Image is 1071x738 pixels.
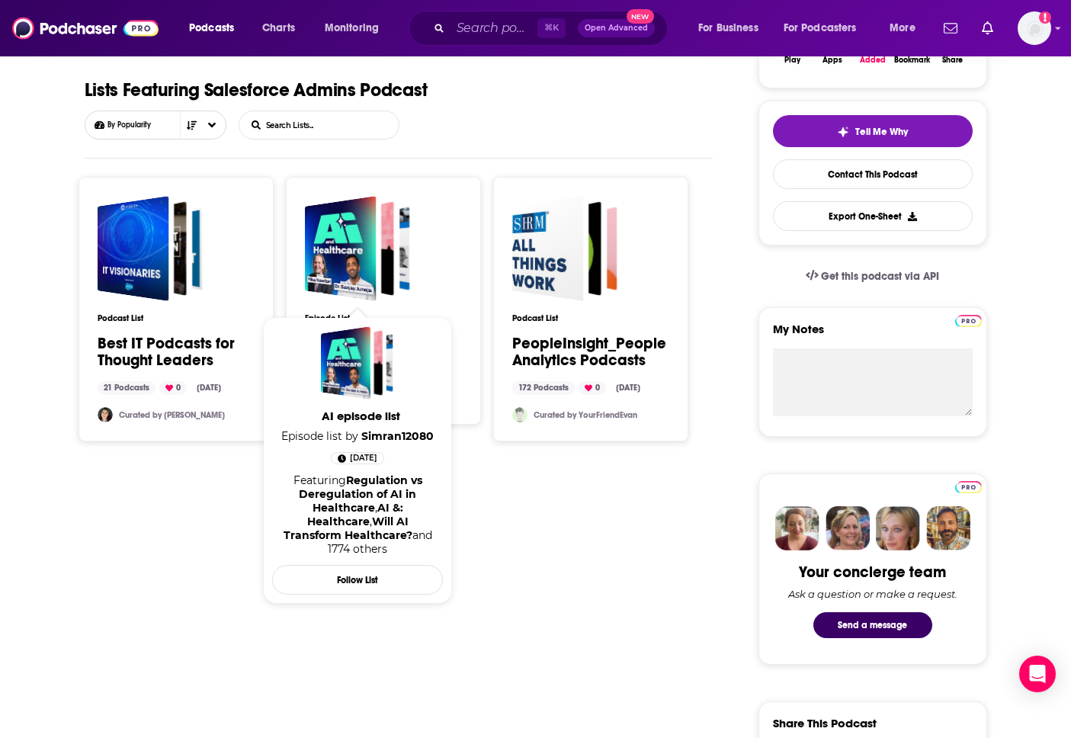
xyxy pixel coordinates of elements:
[305,196,410,301] a: AI episode list
[98,335,255,369] a: Best IT Podcasts for Thought Leaders
[350,451,377,466] span: [DATE]
[275,409,446,423] span: AI episode list
[299,473,422,515] a: Regulation vs Deregulation of AI in Healthcare
[119,410,225,420] a: Curated by [PERSON_NAME]
[822,56,842,65] div: Apps
[284,515,412,542] a: Will AI Transform Healthcare?
[879,16,935,40] button: open menu
[773,115,973,147] button: tell me why sparkleTell Me Why
[512,381,575,395] div: 172 Podcasts
[178,16,254,40] button: open menu
[627,9,654,24] span: New
[321,326,394,399] a: AI episode list
[876,506,920,550] img: Jules Profile
[189,18,234,39] span: Podcasts
[976,15,999,41] a: Show notifications dropdown
[775,506,819,550] img: Sydney Profile
[98,196,203,301] a: Best IT Podcasts for Thought Leaders
[773,159,973,189] a: Contact This Podcast
[1019,656,1056,692] div: Open Intercom Messenger
[375,501,377,515] span: ,
[860,56,886,65] div: Added
[191,381,227,395] div: [DATE]
[585,24,648,32] span: Open Advanced
[578,19,655,37] button: Open AdvancedNew
[1018,11,1051,45] img: User Profile
[1018,11,1051,45] span: Logged in as morganm92295
[534,410,637,420] a: Curated by YourFriendEvan
[955,315,982,327] img: Podchaser Pro
[821,270,939,283] span: Get this podcast via API
[773,716,877,730] h3: Share This Podcast
[512,313,669,323] h3: Podcast List
[314,16,399,40] button: open menu
[773,322,973,348] label: My Notes
[451,16,537,40] input: Search podcasts, credits, & more...
[98,313,255,323] h3: Podcast List
[85,75,428,104] h1: Lists Featuring Salesforce Admins Podcast
[512,407,527,422] img: YourFriendEvan
[784,56,800,65] div: Play
[938,15,964,41] a: Show notifications dropdown
[325,18,379,39] span: Monitoring
[955,313,982,327] a: Pro website
[278,473,437,556] div: Featuring and 1774 others
[826,506,870,550] img: Barbara Profile
[512,196,617,301] a: PeopleInsight_People Analytics Podcasts
[610,381,646,395] div: [DATE]
[799,563,946,582] div: Your concierge team
[773,201,973,231] button: Export One-Sheet
[813,612,932,638] button: Send a message
[784,18,857,39] span: For Podcasters
[579,381,606,395] div: 0
[1039,11,1051,24] svg: Add a profile image
[698,18,758,39] span: For Business
[423,11,682,46] div: Search podcasts, credits, & more...
[942,56,963,65] div: Share
[331,452,384,464] a: Jul 11th, 2025
[85,111,226,140] button: Choose List sort
[370,515,372,528] span: ,
[512,335,669,369] a: PeopleInsight_People Analytics Podcasts
[159,381,187,395] div: 0
[794,258,952,295] a: Get this podcast via API
[98,381,156,395] div: 21 Podcasts
[307,501,403,528] a: AI &: Healthcare
[855,126,908,138] span: Tell Me Why
[955,481,982,493] img: Podchaser Pro
[1018,11,1051,45] button: Show profile menu
[85,464,713,476] div: Add to a List
[788,588,957,600] div: Ask a question or make a request.
[252,16,304,40] a: Charts
[98,407,113,422] img: lmparisyan
[894,56,930,65] div: Bookmark
[688,16,778,40] button: open menu
[926,506,970,550] img: Jon Profile
[837,126,849,138] img: tell me why sparkle
[262,18,295,39] span: Charts
[272,565,443,595] button: Follow List
[107,120,206,130] span: By Popularity
[774,16,879,40] button: open menu
[890,18,915,39] span: More
[361,429,434,443] a: Simran12080
[275,429,440,443] span: Episode list by
[12,14,159,43] img: Podchaser - Follow, Share and Rate Podcasts
[275,409,446,429] a: AI episode list
[537,18,566,38] span: ⌘ K
[955,479,982,493] a: Pro website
